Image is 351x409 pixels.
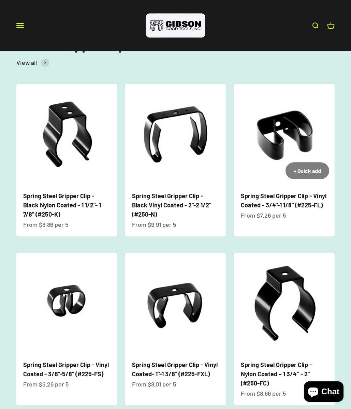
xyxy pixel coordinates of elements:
[23,220,68,230] sale-price: From $8.86 per 5
[241,192,326,209] a: Spring Steel Gripper Clip - Vinyl Coated - 3/4"-1 1/8" (#225-FL)
[132,192,211,218] a: Spring Steel Gripper Clip - Black Vinyl Coated - 2"-2 1/2" (#250-N)
[241,361,312,387] a: Spring Steel Gripper Clip - Nylon Coated – 1 3/4” - 2” (#250-FC)
[16,58,49,68] a: View all
[132,379,176,389] sale-price: From $8.01 per 5
[234,84,335,185] img: close up of a spring steel gripper clip, tool clip, durable, secure holding, Excellent corrosion ...
[294,166,321,175] div: + Quick add
[241,389,286,398] sale-price: From $8.66 per 5
[23,192,101,218] a: Spring Steel Gripper Clip - Black Nylon Coated - 1 1/2"- 1 7/8" (#250-K)
[132,361,218,378] a: Spring Steel Gripper Clip - Vinyl Coated- 1"-1 3/8" (#225-FXL)
[302,381,346,404] inbox-online-store-chat: Shopify online store chat
[241,210,286,220] sale-price: From $7.26 per 5
[23,361,109,378] a: Spring Steel Gripper Clip - Vinyl Coated - 3/8"-5/8" (#225-FS)
[16,58,37,68] span: View all
[132,220,176,230] sale-price: From $9.91 per 5
[286,162,329,179] button: + Quick add
[23,379,69,389] sale-price: From $6.26 per 5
